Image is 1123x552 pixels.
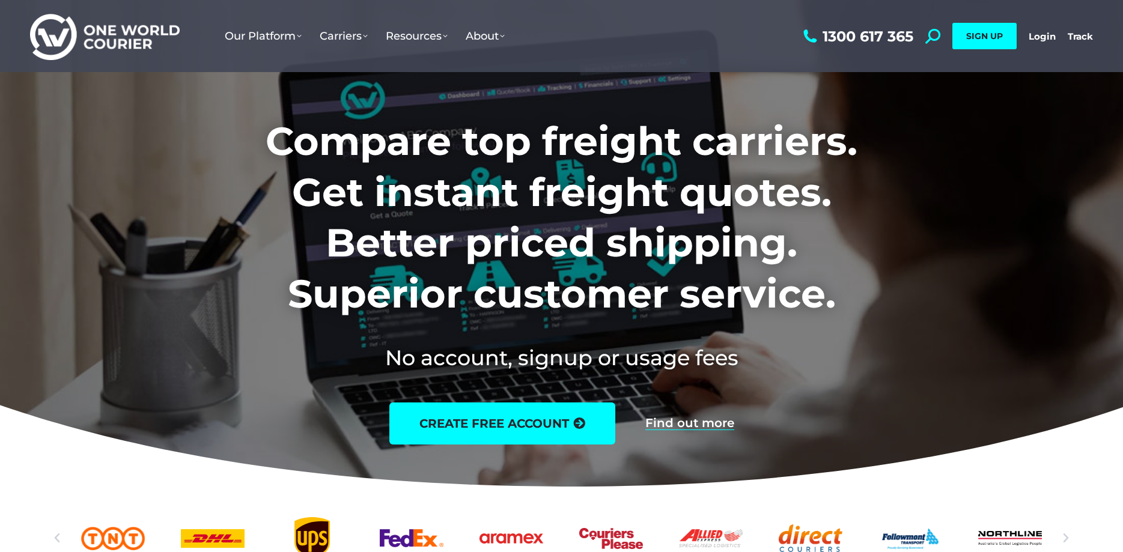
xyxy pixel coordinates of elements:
a: 1300 617 365 [800,29,913,44]
a: Our Platform [216,17,311,55]
span: Our Platform [225,29,302,43]
span: About [466,29,505,43]
a: SIGN UP [952,23,1017,49]
a: Track [1068,31,1093,42]
span: Carriers [320,29,368,43]
a: create free account [389,402,615,444]
a: Login [1029,31,1056,42]
span: Resources [386,29,448,43]
a: About [457,17,514,55]
span: SIGN UP [966,31,1003,41]
h2: No account, signup or usage fees [186,343,937,372]
h1: Compare top freight carriers. Get instant freight quotes. Better priced shipping. Superior custom... [186,116,937,319]
a: Find out more [645,417,734,430]
a: Resources [377,17,457,55]
img: One World Courier [30,12,180,61]
a: Carriers [311,17,377,55]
